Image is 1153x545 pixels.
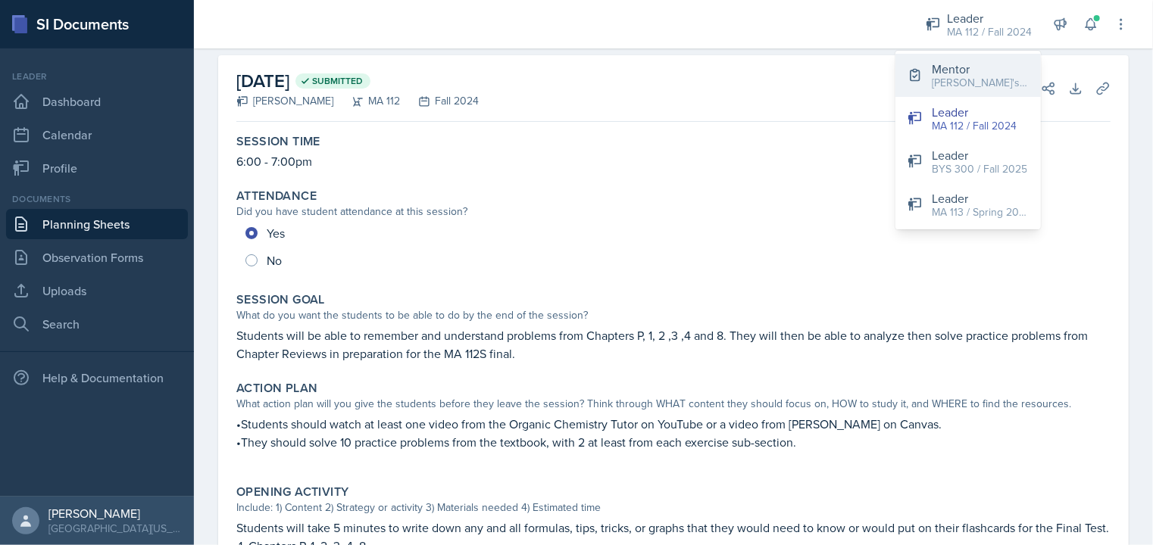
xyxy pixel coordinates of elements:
a: Uploads [6,276,188,306]
div: [GEOGRAPHIC_DATA][US_STATE] in [GEOGRAPHIC_DATA] [48,521,182,536]
div: Documents [6,192,188,206]
p: 6:00 - 7:00pm [236,152,1111,170]
a: Dashboard [6,86,188,117]
div: [PERSON_NAME]'s Group / Fall 2025 [932,75,1029,91]
a: Profile [6,153,188,183]
div: Leader [6,70,188,83]
div: Did you have student attendance at this session? [236,204,1111,220]
div: Leader [932,189,1029,207]
div: Help & Documentation [6,363,188,393]
p: Students will be able to remember and understand problems from Chapters P, 1, 2 ,3 ,4 and 8. They... [236,326,1111,363]
div: Include: 1) Content 2) Strategy or activity 3) Materials needed 4) Estimated time [236,500,1111,515]
button: Leader MA 113 / Spring 2025 [895,183,1041,226]
button: Leader MA 112 / Fall 2024 [895,97,1041,140]
a: Planning Sheets [6,209,188,239]
p: Students will take 5 minutes to write down any and all formulas, tips, tricks, or graphs that the... [236,519,1111,537]
button: Leader BYS 300 / Fall 2025 [895,140,1041,183]
label: Session Goal [236,292,325,307]
label: Action Plan [236,381,317,396]
div: [PERSON_NAME] [48,506,182,521]
label: Attendance [236,188,317,204]
label: Session Time [236,134,320,149]
h2: [DATE] [236,67,479,95]
p: •Students should watch at least one video from the Organic Chemistry Tutor on YouTube or a video ... [236,415,1111,433]
button: Mentor [PERSON_NAME]'s Group / Fall 2025 [895,54,1041,97]
a: Search [6,309,188,339]
div: What do you want the students to be able to do by the end of the session? [236,307,1111,323]
div: BYS 300 / Fall 2025 [932,161,1027,177]
div: MA 112 / Fall 2024 [947,24,1032,40]
div: MA 113 / Spring 2025 [932,204,1029,220]
div: Leader [932,146,1027,164]
a: Observation Forms [6,242,188,272]
p: •They should solve 10 practice problems from the textbook, with 2 at least from each exercise sub... [236,433,1111,451]
div: Leader [932,103,1017,121]
div: Mentor [932,60,1029,78]
div: MA 112 [333,93,400,109]
div: [PERSON_NAME] [236,93,333,109]
div: Fall 2024 [400,93,479,109]
span: Submitted [312,75,363,87]
a: Calendar [6,120,188,150]
label: Opening Activity [236,484,348,500]
div: Leader [947,9,1032,27]
div: MA 112 / Fall 2024 [932,118,1017,134]
div: What action plan will you give the students before they leave the session? Think through WHAT con... [236,396,1111,412]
